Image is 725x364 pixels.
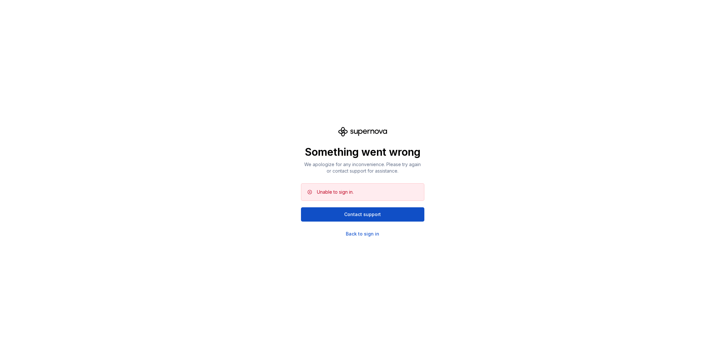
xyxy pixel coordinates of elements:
a: Back to sign in [346,231,379,237]
p: We apologize for any inconvenience. Please try again or contact support for assistance. [301,161,424,174]
button: Contact support [301,207,424,222]
div: Unable to sign in. [317,189,354,195]
span: Contact support [344,211,381,218]
p: Something went wrong [301,146,424,159]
